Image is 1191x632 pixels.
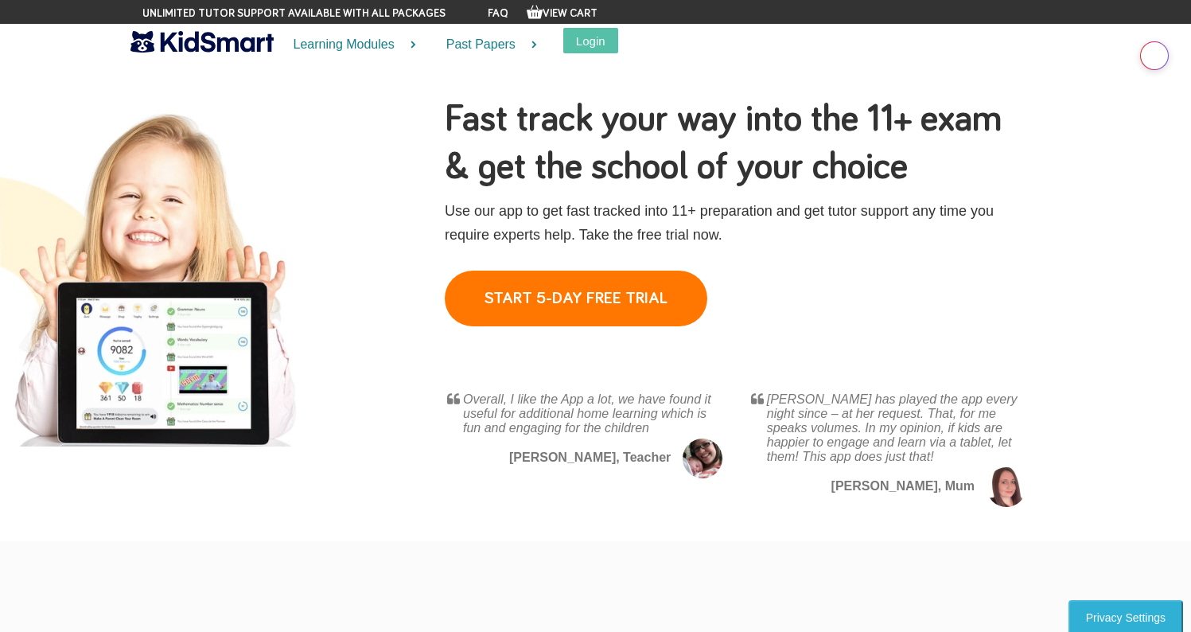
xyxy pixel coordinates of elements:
b: [PERSON_NAME], Teacher [509,451,671,464]
a: Learning Modules [274,24,426,66]
button: Login [563,28,618,53]
b: [PERSON_NAME], Mum [831,479,975,493]
img: Your items in the shopping basket [527,4,543,20]
img: Awesome, 5 star, KidSmart app reviews from whatmummythinks [447,392,460,405]
img: Awesome, 5 star, KidSmart app reviews from mothergeek [751,392,764,405]
a: FAQ [488,8,508,19]
a: View Cart [527,8,597,19]
p: Use our app to get fast tracked into 11+ preparation and get tutor support any time you require e... [445,199,1029,247]
h1: Fast track your way into the 11+ exam & get the school of your choice [445,96,1029,191]
a: START 5-DAY FREE TRIAL [445,271,707,326]
span: Unlimited tutor support available with all packages [142,6,446,21]
img: Great reviews from mums on the 11 plus questions app [683,439,722,478]
i: [PERSON_NAME] has played the app every night since – at her request. That, for me speaks volumes.... [767,392,1018,463]
i: Overall, I like the App a lot, we have found it useful for additional home learning which is fun ... [463,392,711,435]
a: Past Papers [426,24,547,66]
img: KidSmart logo [130,28,274,56]
img: Great reviews from mums on the 11 plus questions app [987,467,1026,507]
